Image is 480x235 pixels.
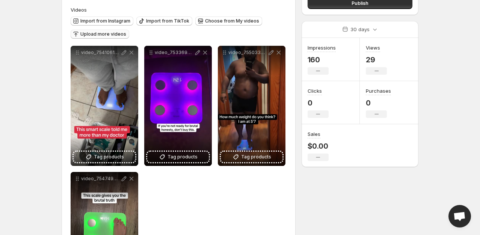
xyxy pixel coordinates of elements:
p: 0 [308,98,329,107]
span: Choose from My videos [205,18,259,24]
div: video_7550333262523157790Tag products [218,46,285,166]
button: Tag products [221,152,282,162]
span: Import from Instagram [80,18,130,24]
p: 30 days [350,26,370,33]
span: Tag products [241,153,271,161]
span: Videos [71,7,87,13]
h3: Impressions [308,44,336,51]
span: Import from TikTok [146,18,189,24]
span: Tag products [168,153,198,161]
p: 0 [366,98,391,107]
button: Import from TikTok [136,17,192,26]
h3: Sales [308,130,320,138]
button: Upload more videos [71,30,129,39]
p: video_7547492420816997645 [81,176,120,182]
p: 29 [366,55,387,64]
button: Tag products [74,152,135,162]
h3: Clicks [308,87,322,95]
div: video_7533699125666204941Tag products [144,46,212,166]
h3: Views [366,44,380,51]
p: video_7550333262523157790 [228,50,267,56]
button: Tag products [147,152,209,162]
p: video_7541061050288966943 [81,50,120,56]
div: video_7541061050288966943Tag products [71,46,138,166]
p: 160 [308,55,336,64]
h3: Purchases [366,87,391,95]
span: Upload more videos [80,31,126,37]
div: Open chat [448,205,471,227]
p: $0.00 [308,142,329,151]
span: Tag products [94,153,124,161]
button: Import from Instagram [71,17,133,26]
button: Choose from My videos [195,17,262,26]
p: video_7533699125666204941 [155,50,194,56]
